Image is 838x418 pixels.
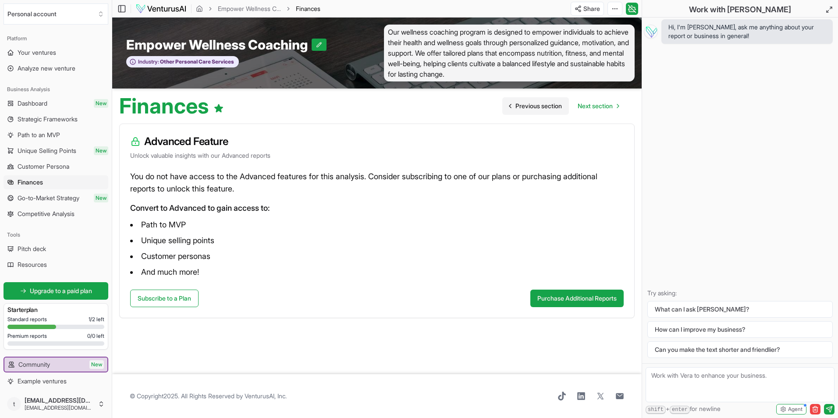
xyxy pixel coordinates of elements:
[571,97,626,115] a: Go to next page
[7,397,21,411] span: t
[130,392,287,400] span: © Copyright 2025 . All Rights Reserved by .
[668,23,826,40] span: Hi, I'm [PERSON_NAME], ask me anything about your report or business in general!
[130,234,624,248] li: Unique selling points
[218,4,281,13] a: Empower Wellness Coaching
[4,96,108,110] a: DashboardNew
[4,4,108,25] button: Select an organization
[130,151,624,160] p: Unlock valuable insights with our Advanced reports
[130,202,624,214] p: Convert to Advanced to gain access to:
[130,249,624,263] li: Customer personas
[7,305,104,314] h3: Starter plan
[119,96,224,117] h1: Finances
[647,321,833,338] button: How can I improve my business?
[4,112,108,126] a: Strategic Frameworks
[94,146,108,155] span: New
[4,282,108,300] a: Upgrade to a paid plan
[87,333,104,340] span: 0 / 0 left
[4,191,108,205] a: Go-to-Market StrategyNew
[7,333,47,340] span: Premium reports
[646,404,721,414] span: + for newline
[18,48,56,57] span: Your ventures
[502,97,626,115] nav: pagination
[578,102,613,110] span: Next section
[4,207,108,221] a: Competitive Analysis
[4,46,108,60] a: Your ventures
[135,4,187,14] img: logo
[4,358,107,372] a: CommunityNew
[18,162,69,171] span: Customer Persona
[4,374,108,388] a: Example ventures
[18,64,75,73] span: Analyze new venture
[788,406,802,413] span: Agent
[644,25,658,39] img: Vera
[94,194,108,202] span: New
[130,135,624,149] h3: Advanced Feature
[196,4,320,13] nav: breadcrumb
[130,218,624,232] li: Path to MVP
[126,37,312,53] span: Empower Wellness Coaching
[138,58,159,65] span: Industry:
[689,4,791,16] h2: Work with [PERSON_NAME]
[25,397,94,404] span: [EMAIL_ADDRESS][DOMAIN_NAME]
[4,82,108,96] div: Business Analysis
[130,170,624,195] p: You do not have access to the Advanced features for this analysis. Consider subscribing to one of...
[4,144,108,158] a: Unique Selling PointsNew
[18,377,67,386] span: Example ventures
[18,244,46,253] span: Pitch deck
[647,289,833,298] p: Try asking:
[94,99,108,108] span: New
[4,159,108,174] a: Customer Persona
[130,290,199,307] a: Subscribe to a Plan
[18,131,60,139] span: Path to an MVP
[647,341,833,358] button: Can you make the text shorter and friendlier?
[502,97,569,115] a: Go to previous page
[4,128,108,142] a: Path to an MVP
[571,2,604,16] button: Share
[18,146,76,155] span: Unique Selling Points
[515,102,562,110] span: Previous section
[18,194,79,202] span: Go-to-Market Strategy
[130,265,624,279] li: And much more!
[776,404,806,414] button: Agent
[89,360,104,369] span: New
[646,406,666,414] kbd: shift
[4,393,108,414] button: t[EMAIL_ADDRESS][DOMAIN_NAME][EMAIL_ADDRESS][DOMAIN_NAME]
[4,258,108,272] a: Resources
[18,209,75,218] span: Competitive Analysis
[126,56,239,68] button: Industry:Other Personal Care Services
[583,4,600,13] span: Share
[25,404,94,411] span: [EMAIL_ADDRESS][DOMAIN_NAME]
[18,178,43,187] span: Finances
[296,4,320,13] span: Finances
[4,32,108,46] div: Platform
[296,5,320,12] span: Finances
[4,61,108,75] a: Analyze new venture
[245,392,285,400] a: VenturusAI, Inc
[159,58,234,65] span: Other Personal Care Services
[4,228,108,242] div: Tools
[4,242,108,256] a: Pitch deck
[4,175,108,189] a: Finances
[18,99,47,108] span: Dashboard
[384,25,635,81] span: Our wellness coaching program is designed to empower individuals to achieve their health and well...
[647,301,833,318] button: What can I ask [PERSON_NAME]?
[30,287,92,295] span: Upgrade to a paid plan
[530,290,624,307] button: Purchase Additional Reports
[18,360,50,369] span: Community
[670,406,690,414] kbd: enter
[89,316,104,323] span: 1 / 2 left
[18,115,78,124] span: Strategic Frameworks
[18,260,47,269] span: Resources
[7,316,47,323] span: Standard reports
